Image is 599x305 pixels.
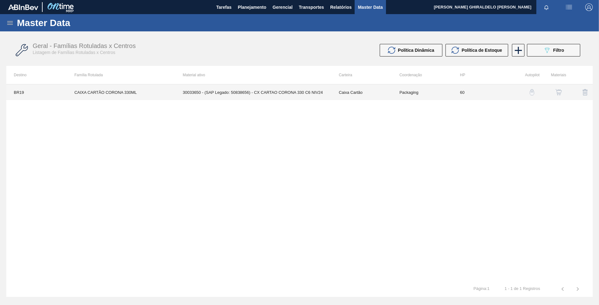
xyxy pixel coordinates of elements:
[8,4,38,10] img: TNhmsLtSVTkK8tSr43FrP2fwEKptu5GPRR3wAAAABJRU5ErkJggg==
[6,66,67,84] th: Destino
[539,66,566,84] th: Materiais
[238,3,266,11] span: Planejamento
[358,3,383,11] span: Master Data
[331,84,392,100] td: Caixa Cartão
[565,3,573,11] img: userActions
[569,85,593,100] div: Excluir Família Rotulada X Centro
[511,44,524,56] div: Nova Família Rotulada x Centro
[536,3,556,12] button: Notificações
[331,66,392,84] th: Carteira
[516,85,540,100] div: Configuração Auto Pilot
[581,88,589,96] img: delete-icon
[445,44,511,56] div: Atualizar Política de Estoque em Massa
[551,85,566,100] button: shopping-cart-icon
[452,84,513,100] td: 60
[497,281,548,291] td: 1 - 1 de 1 Registros
[273,3,293,11] span: Gerencial
[466,281,497,291] td: Página : 1
[527,44,580,56] button: Filtro
[67,84,175,100] td: CAIXA CARTÃO CORONA 330ML
[513,66,540,84] th: Autopilot
[33,50,115,55] span: Listagem de Famílias Rotuladas x Centros
[543,85,566,100] div: Ver Materiais
[299,3,324,11] span: Transportes
[67,66,175,84] th: Família Rotulada
[175,66,331,84] th: Material ativo
[585,3,593,11] img: Logout
[17,19,128,26] h1: Master Data
[452,66,513,84] th: HP
[392,84,452,100] td: Packaging
[216,3,232,11] span: Tarefas
[524,44,583,56] div: Filtrar Família Rotulada x Centro
[33,42,136,49] span: Geral - Famílias Rotuladas x Centros
[578,85,593,100] button: delete-icon
[380,44,442,56] button: Política Dinâmica
[330,3,352,11] span: Relatórios
[553,48,564,53] span: Filtro
[398,48,434,53] span: Política Dinâmica
[524,85,539,100] button: auto-pilot-icon
[461,48,502,53] span: Política de Estoque
[6,84,67,100] td: BR19
[175,84,331,100] td: 30033650 - (SAP Legado: 50838656) - CX CARTAO CORONA 330 C6 NIV24
[380,44,445,56] div: Atualizar Política Dinâmica
[445,44,508,56] button: Política de Estoque
[529,89,535,95] img: auto-pilot-icon
[555,89,562,95] img: shopping-cart-icon
[392,66,452,84] th: Coordenação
